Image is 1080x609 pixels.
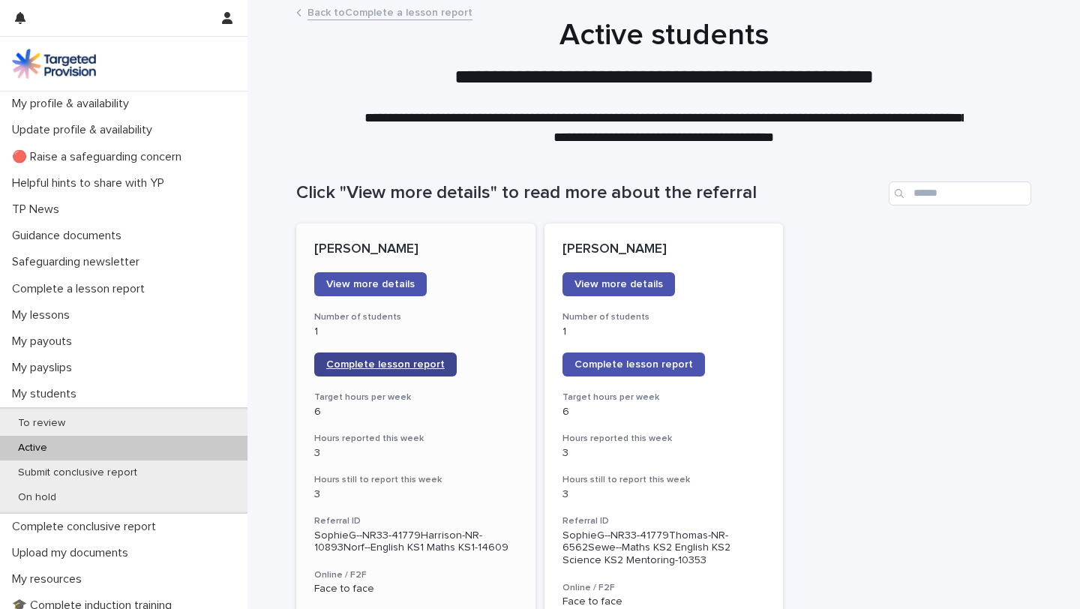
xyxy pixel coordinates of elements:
[562,582,766,594] h3: Online / F2F
[6,202,71,217] p: TP News
[314,325,517,338] p: 1
[6,176,176,190] p: Helpful hints to share with YP
[562,241,766,258] p: [PERSON_NAME]
[6,442,59,454] p: Active
[562,515,766,527] h3: Referral ID
[12,49,96,79] img: M5nRWzHhSzIhMunXDL62
[314,352,457,376] a: Complete lesson report
[562,406,766,418] p: 6
[562,447,766,460] p: 3
[562,311,766,323] h3: Number of students
[6,361,84,375] p: My payslips
[562,595,766,608] p: Face to face
[6,150,193,164] p: 🔴 Raise a safeguarding concern
[6,466,149,479] p: Submit conclusive report
[314,515,517,527] h3: Referral ID
[326,359,445,370] span: Complete lesson report
[314,311,517,323] h3: Number of students
[314,391,517,403] h3: Target hours per week
[314,447,517,460] p: 3
[6,546,140,560] p: Upload my documents
[314,406,517,418] p: 6
[562,488,766,501] p: 3
[562,352,705,376] a: Complete lesson report
[6,308,82,322] p: My lessons
[562,474,766,486] h3: Hours still to report this week
[6,334,84,349] p: My payouts
[314,433,517,445] h3: Hours reported this week
[6,97,141,111] p: My profile & availability
[307,3,472,20] a: Back toComplete a lesson report
[574,279,663,289] span: View more details
[314,529,517,555] p: SophieG--NR33-41779Harrison-NR-10893Norf--English KS1 Maths KS1-14609
[6,491,68,504] p: On hold
[314,272,427,296] a: View more details
[574,359,693,370] span: Complete lesson report
[6,123,164,137] p: Update profile & availability
[562,391,766,403] h3: Target hours per week
[562,325,766,338] p: 1
[326,279,415,289] span: View more details
[6,387,88,401] p: My students
[296,17,1031,53] h1: Active students
[6,282,157,296] p: Complete a lesson report
[314,474,517,486] h3: Hours still to report this week
[314,488,517,501] p: 3
[314,241,517,258] p: [PERSON_NAME]
[6,417,77,430] p: To review
[562,529,766,567] p: SophieG--NR33-41779Thomas-NR-6562Sewe--Maths KS2 English KS2 Science KS2 Mentoring-10353
[296,182,883,204] h1: Click "View more details" to read more about the referral
[6,255,151,269] p: Safeguarding newsletter
[6,572,94,586] p: My resources
[6,229,133,243] p: Guidance documents
[6,520,168,534] p: Complete conclusive report
[314,583,517,595] p: Face to face
[562,272,675,296] a: View more details
[314,569,517,581] h3: Online / F2F
[562,433,766,445] h3: Hours reported this week
[889,181,1031,205] input: Search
